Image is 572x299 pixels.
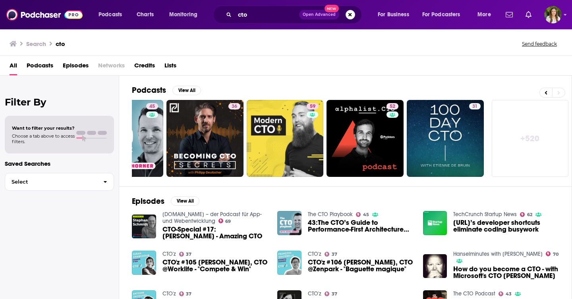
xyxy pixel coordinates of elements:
a: 70 [546,251,558,256]
img: Podchaser - Follow, Share and Rate Podcasts [6,7,83,22]
span: Podcasts [99,9,122,20]
a: 45 [146,103,158,109]
span: CTO'z #106 [PERSON_NAME], CTO @Zenpark - "Baguette magique" [308,259,414,272]
a: 36 [166,100,243,177]
span: Open Advanced [303,13,336,17]
a: CTO'z [308,251,321,257]
a: 62 [520,212,532,217]
span: New [325,5,339,12]
span: 43 [506,292,512,296]
a: Charts [131,8,158,21]
a: Episodes [63,59,89,75]
a: 45 [356,212,369,217]
a: 43 [499,291,512,296]
span: Want to filter your results? [12,125,75,131]
button: Show profile menu [544,6,562,23]
span: Charts [137,9,154,20]
img: CTO.ai’s developer shortcuts eliminate coding busywork [423,211,447,235]
span: Logged in as lizchapa [544,6,562,23]
a: How do you become a CTO - with Microsoft's CTO Kevin Scott [453,266,559,279]
span: For Podcasters [422,9,460,20]
span: Credits [134,59,155,75]
a: 59 [307,103,319,109]
a: Show notifications dropdown [502,8,516,21]
button: open menu [164,8,208,21]
a: 69 [218,218,231,223]
a: All [10,59,17,75]
div: Search podcasts, credits, & more... [220,6,369,24]
span: 31 [472,103,477,111]
a: 52 [327,100,404,177]
span: 37 [186,292,191,296]
span: 43:The CTO’s Guide to Performance-First Architecture with [PERSON_NAME] (Lokad CTO) [308,219,414,233]
a: 31 [469,103,481,109]
span: More [477,9,491,20]
span: CTO'z #105 [PERSON_NAME], CTO @Worklife - "Compete & Win" [162,259,268,272]
button: Open AdvancedNew [299,10,339,19]
img: How do you become a CTO - with Microsoft's CTO Kevin Scott [423,254,447,278]
a: 52 [386,103,398,109]
img: CTO-Special #17: Stephan Schmidt - Amazing CTO [132,215,156,239]
span: For Business [378,9,409,20]
a: Hanselminutes with Scott Hanselman [453,251,543,257]
button: View All [172,86,201,95]
a: The CTO Playbook [308,211,353,218]
a: Show notifications dropdown [522,8,535,21]
span: 70 [553,253,558,256]
span: 45 [149,103,155,111]
h2: Filter By [5,96,114,108]
a: 37 [325,252,337,257]
a: 37 [325,291,337,296]
button: open menu [472,8,501,21]
img: User Profile [544,6,562,23]
span: CTO-Special #17: [PERSON_NAME] - Amazing CTO [162,226,268,240]
button: View All [171,196,199,206]
input: Search podcasts, credits, & more... [235,8,299,21]
span: 37 [332,253,337,256]
span: Networks [98,59,125,75]
span: 62 [527,213,532,217]
h3: cto [56,40,65,48]
a: programmier.bar – der Podcast für App- und Webentwicklung [162,211,262,224]
a: 59 [247,100,324,177]
button: open menu [372,8,419,21]
span: 69 [225,220,231,223]
span: 59 [310,103,315,111]
a: CTO'z [162,290,176,297]
a: Podcasts [27,59,53,75]
img: 43:The CTO’s Guide to Performance-First Architecture with Victor Nicollet (Lokad CTO) [277,211,301,235]
span: 52 [390,103,395,111]
span: 37 [186,253,191,256]
span: Select [5,179,97,184]
a: 37 [179,291,192,296]
a: CTO'z #105 Farah Chabchoub, CTO @Worklife - "Compete & Win" [162,259,268,272]
a: CTO.ai’s developer shortcuts eliminate coding busywork [453,219,559,233]
a: CTO'z #106 François Souterelle, CTO @Zenpark - "Baguette magique" [308,259,414,272]
p: Saved Searches [5,160,114,167]
span: Choose a tab above to access filters. [12,133,75,144]
img: CTO'z #106 François Souterelle, CTO @Zenpark - "Baguette magique" [277,251,301,275]
h2: Episodes [132,196,164,206]
a: 36 [228,103,240,109]
span: Monitoring [169,9,197,20]
button: Send feedback [520,40,559,47]
a: PodcastsView All [132,85,201,95]
button: open menu [93,8,132,21]
a: CTO'z [308,290,321,297]
button: open menu [417,8,472,21]
span: How do you become a CTO - with Microsoft's CTO [PERSON_NAME] [453,266,559,279]
a: Lists [164,59,176,75]
a: TechCrunch Startup News [453,211,517,218]
h2: Podcasts [132,85,166,95]
span: 36 [232,103,237,111]
a: CTO-Special #17: Stephan Schmidt - Amazing CTO [162,226,268,240]
a: 31 [407,100,484,177]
